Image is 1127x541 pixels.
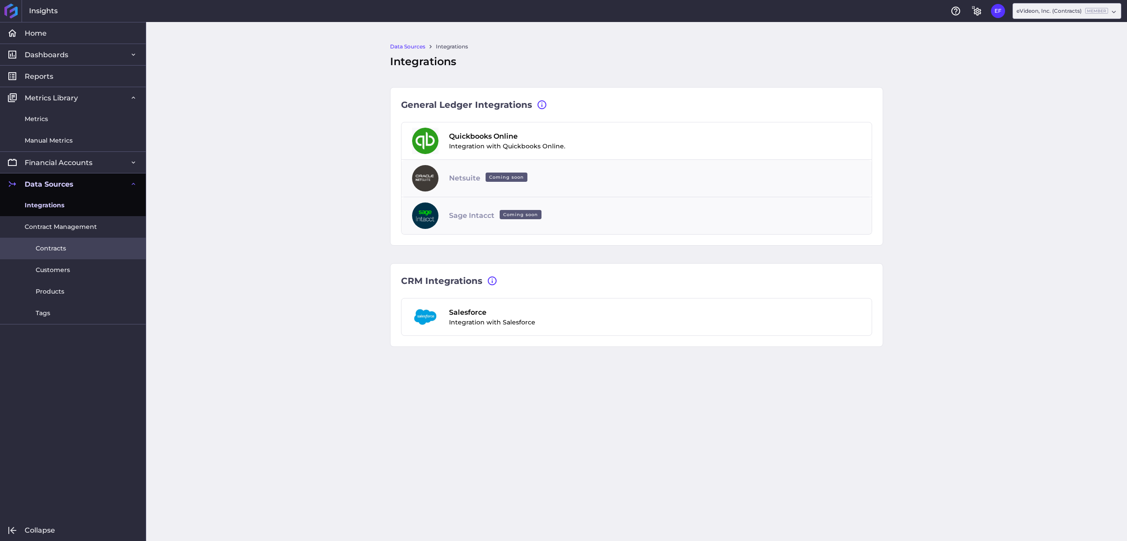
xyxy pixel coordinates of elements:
[36,265,70,275] span: Customers
[25,136,73,145] span: Manual Metrics
[436,43,468,51] a: Integrations
[25,29,47,38] span: Home
[36,287,64,296] span: Products
[390,54,883,70] div: Integrations
[25,222,97,232] span: Contract Management
[25,50,68,59] span: Dashboards
[1013,3,1121,19] div: Dropdown select
[1017,7,1108,15] div: eVideon, Inc. (Contracts)
[25,93,78,103] span: Metrics Library
[25,526,55,535] span: Collapse
[949,4,963,18] button: Help
[486,173,527,182] ins: Coming soon
[401,274,872,287] div: CRM Integrations
[449,173,531,184] span: Netsuite
[500,210,541,219] ins: Coming soon
[36,244,66,253] span: Contracts
[449,307,535,318] span: Salesforce
[390,43,425,51] a: Data Sources
[991,4,1005,18] button: User Menu
[449,131,565,142] span: Quickbooks Online
[25,158,92,167] span: Financial Accounts
[449,307,535,327] div: Integration with Salesforce
[25,201,64,210] span: Integrations
[25,72,53,81] span: Reports
[401,98,872,111] div: General Ledger Integrations
[970,4,984,18] button: General Settings
[449,131,565,151] div: Integration with Quickbooks Online.
[449,210,545,221] span: Sage Intacct
[36,309,50,318] span: Tags
[25,180,74,189] span: Data Sources
[25,114,48,124] span: Metrics
[1085,8,1108,14] ins: Member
